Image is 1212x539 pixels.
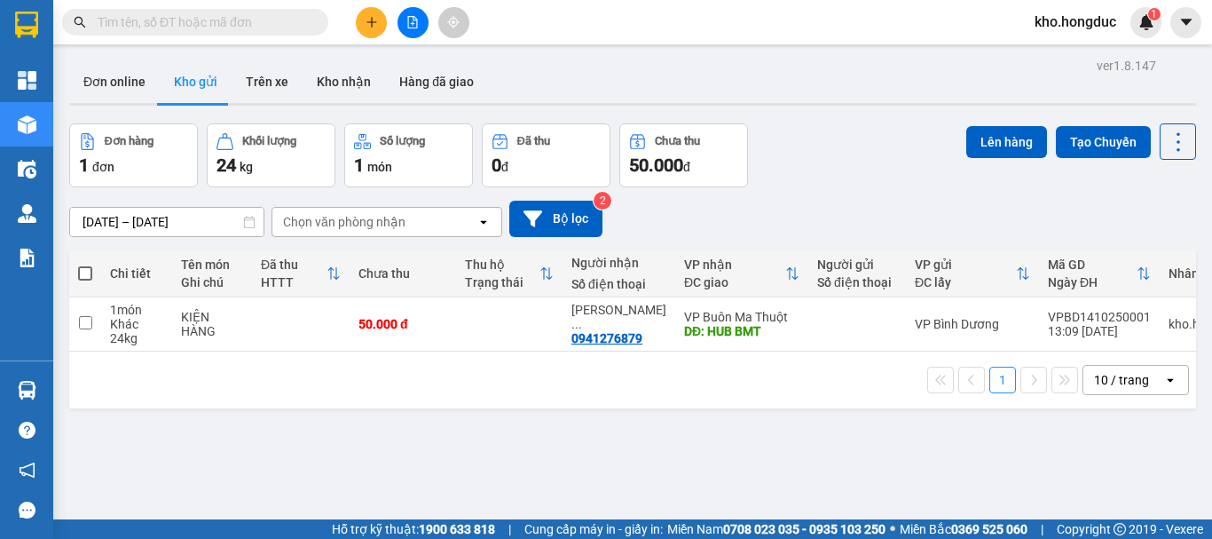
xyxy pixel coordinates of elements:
[344,123,473,187] button: Số lượng1món
[465,275,539,289] div: Trạng thái
[675,250,808,297] th: Toggle SortBy
[1041,519,1043,539] span: |
[1170,7,1201,38] button: caret-down
[817,275,897,289] div: Số điện thoại
[406,16,419,28] span: file-add
[69,123,198,187] button: Đơn hàng1đơn
[261,258,327,272] div: Đã thu
[456,250,563,297] th: Toggle SortBy
[1178,14,1194,30] span: caret-down
[70,208,264,236] input: Select a date range.
[509,201,602,237] button: Bộ lọc
[356,7,387,38] button: plus
[890,526,895,533] span: ⚪️
[723,522,885,536] strong: 0708 023 035 - 0935 103 250
[385,60,488,103] button: Hàng đã giao
[110,331,163,345] div: 24 kg
[110,266,163,281] div: Chi tiết
[629,155,683,176] span: 50.000
[419,522,495,536] strong: 1900 633 818
[380,135,425,147] div: Số lượng
[19,422,35,439] span: question-circle
[915,275,1016,289] div: ĐC lấy
[915,317,1030,331] div: VP Bình Dương
[594,192,611,210] sup: 2
[1151,8,1157,20] span: 1
[181,258,243,272] div: Tên món
[19,502,35,519] span: message
[332,519,495,539] span: Hỗ trợ kỹ thuật:
[232,60,303,103] button: Trên xe
[358,317,447,331] div: 50.000 đ
[619,123,748,187] button: Chưa thu50.000đ
[571,303,666,331] div: NGUYỄN XUÂN TRUNG
[492,155,501,176] span: 0
[501,160,508,174] span: đ
[966,126,1047,158] button: Lên hàng
[242,135,296,147] div: Khối lượng
[684,275,785,289] div: ĐC giao
[951,522,1027,536] strong: 0369 525 060
[1020,11,1130,33] span: kho.hongduc
[18,204,36,223] img: warehouse-icon
[181,310,243,338] div: KIỆN HÀNG
[105,135,153,147] div: Đơn hàng
[465,258,539,272] div: Thu hộ
[684,324,799,338] div: DĐ: HUB BMT
[571,256,666,270] div: Người nhận
[98,12,307,32] input: Tìm tên, số ĐT hoặc mã đơn
[1163,373,1177,387] svg: open
[1138,14,1154,30] img: icon-new-feature
[18,160,36,178] img: warehouse-icon
[74,16,86,28] span: search
[684,258,785,272] div: VP nhận
[303,60,385,103] button: Kho nhận
[160,60,232,103] button: Kho gửi
[476,215,491,229] svg: open
[15,12,38,38] img: logo-vxr
[261,275,327,289] div: HTTT
[18,71,36,90] img: dashboard-icon
[18,249,36,267] img: solution-icon
[683,160,690,174] span: đ
[989,367,1016,393] button: 1
[571,317,582,331] span: ...
[240,160,253,174] span: kg
[18,381,36,400] img: warehouse-icon
[482,123,610,187] button: Đã thu0đ
[517,135,550,147] div: Đã thu
[1048,324,1151,338] div: 13:09 [DATE]
[906,250,1039,297] th: Toggle SortBy
[207,123,335,187] button: Khối lượng24kg
[367,160,392,174] span: món
[354,155,364,176] span: 1
[252,250,350,297] th: Toggle SortBy
[1148,8,1161,20] sup: 1
[18,115,36,134] img: warehouse-icon
[358,266,447,281] div: Chưa thu
[447,16,460,28] span: aim
[508,519,511,539] span: |
[1048,258,1137,272] div: Mã GD
[915,258,1016,272] div: VP gửi
[900,519,1027,539] span: Miền Bắc
[1039,250,1160,297] th: Toggle SortBy
[1094,371,1149,389] div: 10 / trang
[655,135,700,147] div: Chưa thu
[19,462,35,479] span: notification
[110,317,163,331] div: Khác
[69,60,160,103] button: Đơn online
[366,16,378,28] span: plus
[181,275,243,289] div: Ghi chú
[684,310,799,324] div: VP Buôn Ma Thuột
[216,155,236,176] span: 24
[397,7,429,38] button: file-add
[110,303,163,317] div: 1 món
[92,160,114,174] span: đơn
[667,519,885,539] span: Miền Nam
[571,331,642,345] div: 0941276879
[1048,310,1151,324] div: VPBD1410250001
[817,258,897,272] div: Người gửi
[1097,56,1156,75] div: ver 1.8.147
[79,155,89,176] span: 1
